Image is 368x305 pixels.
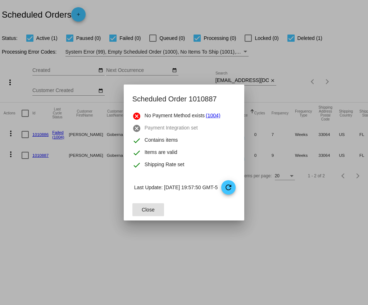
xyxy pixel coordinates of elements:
span: Close [142,207,155,213]
mat-icon: cancel [132,124,141,133]
a: (1004) [206,112,220,120]
span: No Payment Method exists [145,112,205,120]
span: Payment Integration set [145,124,198,133]
mat-icon: check [132,149,141,157]
button: Close dialog [132,203,164,216]
mat-icon: check [132,136,141,145]
mat-icon: refresh [224,183,233,192]
p: Last Update: [DATE] 19:57:50 GMT-5 [134,180,236,195]
mat-icon: cancel [132,112,141,120]
span: Shipping Rate set [145,161,185,169]
h2: Scheduled Order 1010887 [132,93,236,105]
span: Items are valid [145,149,177,157]
span: Contains items [145,136,178,145]
mat-icon: check [132,161,141,169]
